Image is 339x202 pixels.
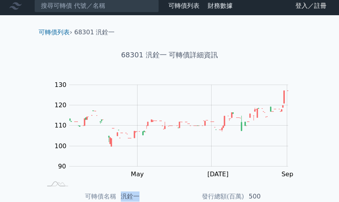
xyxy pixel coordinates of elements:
[39,28,70,36] a: 可轉債列表
[168,2,200,9] a: 可轉債列表
[39,28,72,37] li: ›
[207,170,228,178] tspan: [DATE]
[281,170,293,178] tspan: Sep
[32,50,307,60] h1: 68301 汎銓一 可轉債詳細資訊
[58,163,66,170] tspan: 90
[116,191,169,202] td: 汎銓一
[55,101,67,109] tspan: 120
[131,170,144,178] tspan: May
[51,81,300,194] g: Chart
[69,90,288,146] g: Series
[244,191,297,202] td: 500
[208,2,233,9] a: 財務數據
[74,28,115,37] li: 68301 汎銓一
[55,81,67,89] tspan: 130
[55,122,67,129] tspan: 110
[42,191,116,202] td: 可轉債名稱
[169,191,244,202] td: 發行總額(百萬)
[55,142,67,150] tspan: 100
